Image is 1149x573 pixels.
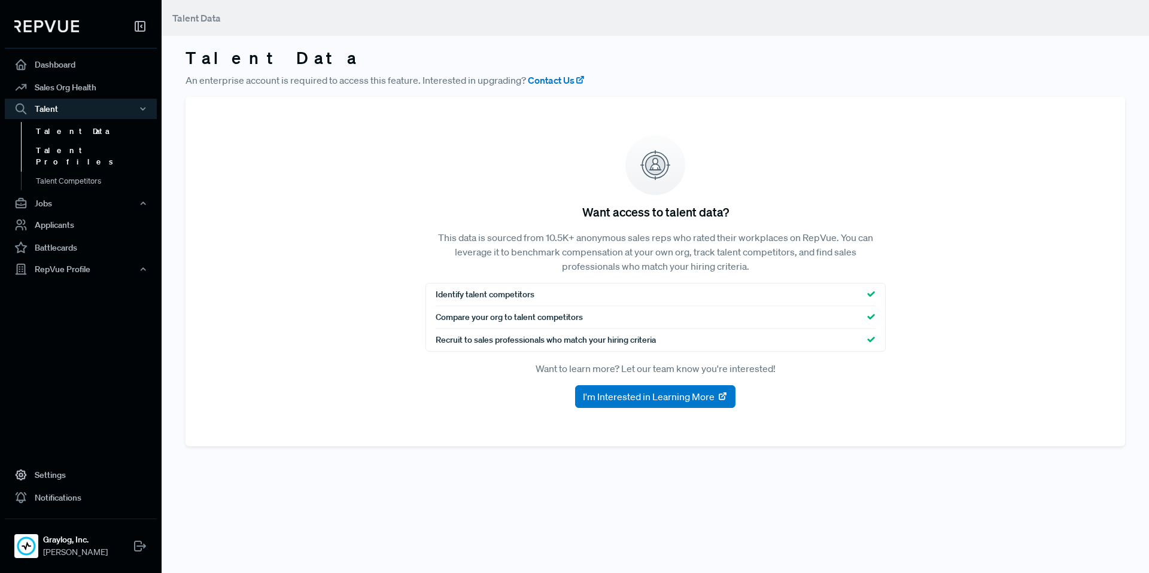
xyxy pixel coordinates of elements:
h5: Want access to talent data? [582,205,729,219]
a: Talent Competitors [21,172,173,191]
img: RepVue [14,20,79,32]
a: Notifications [5,486,157,509]
a: Applicants [5,214,157,236]
a: Sales Org Health [5,76,157,99]
a: Graylog, Inc.Graylog, Inc.[PERSON_NAME] [5,519,157,563]
a: Contact Us [528,73,585,87]
p: This data is sourced from 10.5K+ anonymous sales reps who rated their workplaces on RepVue. You c... [425,230,886,273]
span: [PERSON_NAME] [43,546,108,559]
button: Talent [5,99,157,119]
span: I'm Interested in Learning More [583,389,715,404]
span: Identify talent competitors [436,288,534,301]
p: An enterprise account is required to access this feature. Interested in upgrading? [186,73,1125,87]
strong: Graylog, Inc. [43,534,108,546]
a: Talent Profiles [21,141,173,172]
a: Battlecards [5,236,157,259]
button: Jobs [5,193,157,214]
span: Talent Data [172,12,221,24]
a: Settings [5,464,157,486]
button: RepVue Profile [5,259,157,279]
h3: Talent Data [186,48,1125,68]
button: I'm Interested in Learning More [575,385,735,408]
span: Recruit to sales professionals who match your hiring criteria [436,334,656,346]
p: Want to learn more? Let our team know you're interested! [425,361,886,376]
span: Compare your org to talent competitors [436,311,583,324]
a: Talent Data [21,122,173,141]
a: Dashboard [5,53,157,76]
img: Graylog, Inc. [17,537,36,556]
